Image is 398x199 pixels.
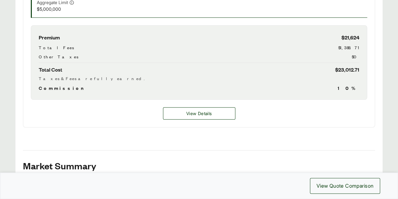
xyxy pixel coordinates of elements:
[39,44,74,51] span: Total Fees
[39,75,359,82] div: Taxes & Fees are fully earned.
[163,107,235,120] button: View Details
[163,107,235,120] a: Option A details
[317,182,373,190] span: View Quote Comparison
[23,161,375,171] h2: Market Summary
[39,84,87,92] span: Commission
[186,110,212,117] span: View Details
[39,65,62,74] span: Total Cost
[335,65,359,74] span: $23,012.71
[37,6,145,12] span: $5,000,000
[310,178,380,194] button: View Quote Comparison
[338,44,359,51] span: $1,388.71
[341,33,359,42] span: $21,624
[39,33,60,42] span: Premium
[338,84,359,92] span: 10 %
[39,53,78,60] span: Other Taxes
[352,53,359,60] span: $0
